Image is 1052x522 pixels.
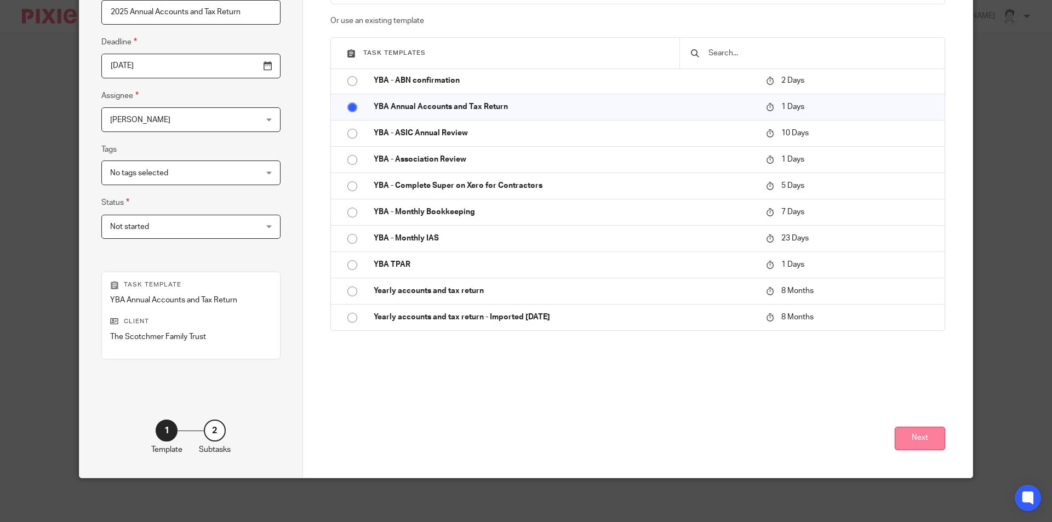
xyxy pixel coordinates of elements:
span: Task templates [363,50,426,56]
span: 7 Days [781,208,804,216]
p: Yearly accounts and tax return - Imported [DATE] [374,312,755,323]
span: 23 Days [781,234,809,242]
span: 1 Days [781,261,804,268]
p: Subtasks [199,444,231,455]
p: YBA - Monthly IAS [374,233,755,244]
label: Status [101,196,129,209]
label: Deadline [101,36,137,48]
div: 1 [156,420,178,441]
p: YBA TPAR [374,259,755,270]
p: Client [110,317,272,326]
p: Or use an existing template [330,15,946,26]
span: 2 Days [781,77,804,84]
p: YBA - Association Review [374,154,755,165]
span: Not started [110,223,149,231]
span: 1 Days [781,103,804,111]
span: 5 Days [781,182,804,190]
span: 1 Days [781,156,804,163]
span: 10 Days [781,129,809,137]
div: 2 [204,420,226,441]
p: The Scotchmer Family Trust [110,331,272,342]
p: YBA - Complete Super on Xero for Contractors [374,180,755,191]
p: YBA Annual Accounts and Tax Return [374,101,755,112]
input: Pick a date [101,54,281,78]
p: YBA - ABN confirmation [374,75,755,86]
input: Search... [707,47,934,59]
p: YBA - ASIC Annual Review [374,128,755,139]
button: Next [895,427,945,450]
span: [PERSON_NAME] [110,116,170,124]
span: 8 Months [781,287,814,295]
label: Assignee [101,89,139,102]
p: Yearly accounts and tax return [374,285,755,296]
span: No tags selected [110,169,168,177]
p: Task template [110,280,272,289]
label: Tags [101,144,117,155]
p: YBA Annual Accounts and Tax Return [110,295,272,306]
span: 8 Months [781,314,814,322]
p: YBA - Monthly Bookkeeping [374,206,755,217]
p: Template [151,444,182,455]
